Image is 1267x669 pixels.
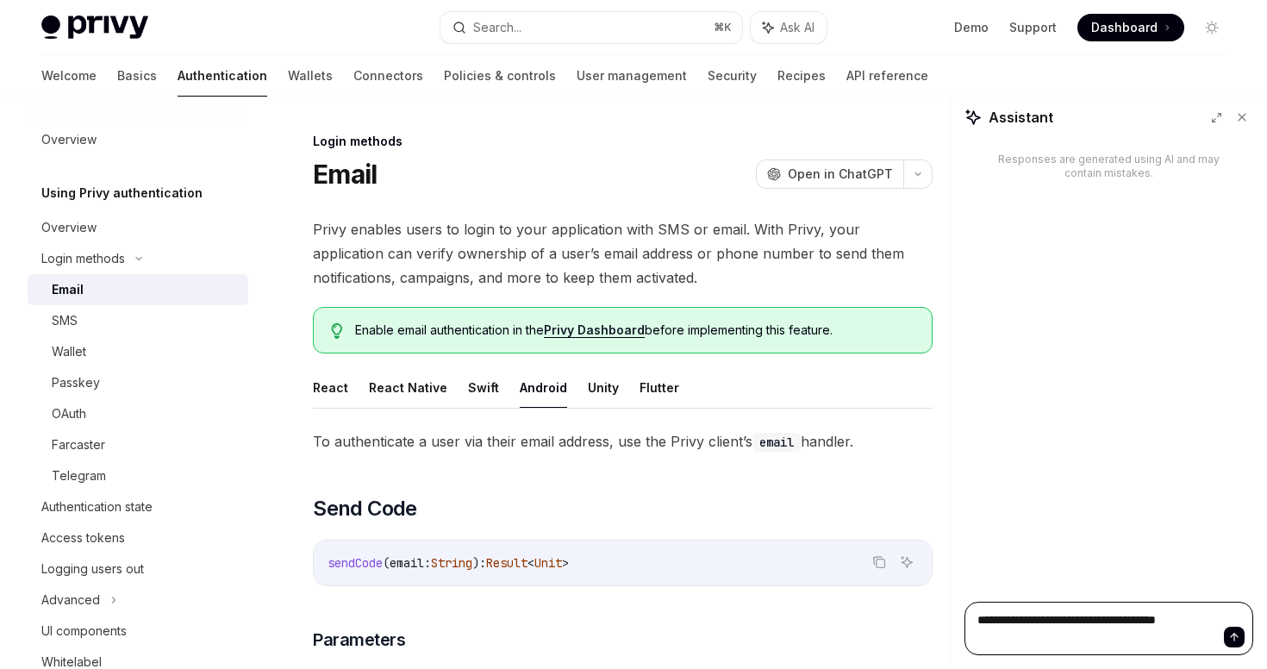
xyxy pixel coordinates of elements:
[544,322,645,338] a: Privy Dashboard
[313,367,348,408] button: React
[868,551,890,573] button: Copy the contents from the code block
[353,55,423,97] a: Connectors
[777,55,826,97] a: Recipes
[989,107,1053,128] span: Assistant
[41,528,125,548] div: Access tokens
[52,372,100,393] div: Passkey
[751,12,827,43] button: Ask AI
[28,553,248,585] a: Logging users out
[28,429,248,460] a: Farcaster
[313,429,933,453] span: To authenticate a user via their email address, use the Privy client’s handler.
[896,551,918,573] button: Ask AI
[28,305,248,336] a: SMS
[431,555,472,571] span: String
[714,21,732,34] span: ⌘ K
[527,555,534,571] span: <
[369,367,447,408] button: React Native
[52,341,86,362] div: Wallet
[468,367,499,408] button: Swift
[313,628,405,652] span: Parameters
[331,323,343,339] svg: Tip
[1077,14,1184,41] a: Dashboard
[588,367,619,408] button: Unity
[1009,19,1057,36] a: Support
[288,55,333,97] a: Wallets
[788,166,893,183] span: Open in ChatGPT
[472,555,486,571] span: ):
[41,183,203,203] h5: Using Privy authentication
[41,590,100,610] div: Advanced
[383,555,431,571] span: (email:
[28,212,248,243] a: Overview
[41,16,148,40] img: light logo
[41,55,97,97] a: Welcome
[780,19,814,36] span: Ask AI
[28,522,248,553] a: Access tokens
[28,460,248,491] a: Telegram
[41,559,144,579] div: Logging users out
[28,367,248,398] a: Passkey
[52,466,106,486] div: Telegram
[954,19,989,36] a: Demo
[28,336,248,367] a: Wallet
[577,55,687,97] a: User management
[328,555,383,571] span: sendCode
[178,55,267,97] a: Authentication
[756,159,903,189] button: Open in ChatGPT
[41,217,97,238] div: Overview
[313,159,377,190] h1: Email
[752,433,801,452] code: email
[640,367,679,408] button: Flutter
[28,616,248,647] a: UI components
[41,129,97,150] div: Overview
[562,555,569,571] span: >
[313,495,417,522] span: Send Code
[117,55,157,97] a: Basics
[28,491,248,522] a: Authentication state
[1091,19,1158,36] span: Dashboard
[41,621,127,641] div: UI components
[1224,627,1245,647] button: Send message
[444,55,556,97] a: Policies & controls
[52,403,86,424] div: OAuth
[41,497,153,517] div: Authentication state
[355,322,914,339] span: Enable email authentication in the before implementing this feature.
[534,555,562,571] span: Unit
[1198,14,1226,41] button: Toggle dark mode
[313,133,933,150] div: Login methods
[846,55,928,97] a: API reference
[28,274,248,305] a: Email
[41,248,125,269] div: Login methods
[992,153,1226,180] div: Responses are generated using AI and may contain mistakes.
[52,435,105,455] div: Farcaster
[708,55,757,97] a: Security
[28,124,248,155] a: Overview
[473,17,521,38] div: Search...
[28,398,248,429] a: OAuth
[486,555,527,571] span: Result
[313,217,933,290] span: Privy enables users to login to your application with SMS or email. With Privy, your application ...
[440,12,741,43] button: Search...⌘K
[520,367,567,408] button: Android
[52,310,78,331] div: SMS
[52,279,84,300] div: Email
